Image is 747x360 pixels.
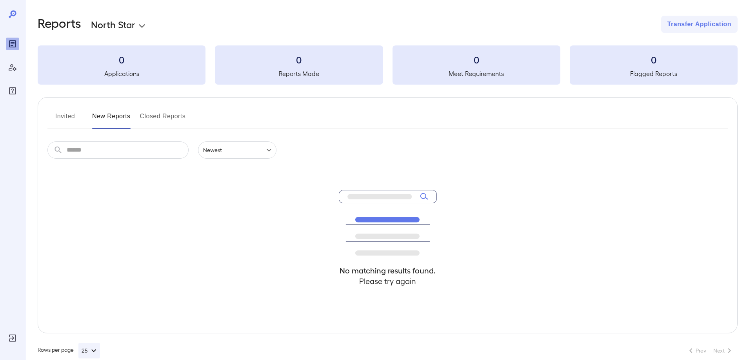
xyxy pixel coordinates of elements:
summary: 0Applications0Reports Made0Meet Requirements0Flagged Reports [38,45,738,85]
button: Transfer Application [661,16,738,33]
div: Rows per page [38,343,100,358]
h3: 0 [38,53,205,66]
button: Closed Reports [140,110,186,129]
h4: Please try again [339,276,437,286]
div: Manage Users [6,61,19,74]
div: Reports [6,38,19,50]
button: Invited [47,110,83,129]
button: 25 [78,343,100,358]
h5: Applications [38,69,205,78]
div: Newest [198,141,276,159]
button: New Reports [92,110,131,129]
h5: Flagged Reports [570,69,738,78]
h5: Reports Made [215,69,383,78]
h3: 0 [393,53,560,66]
div: Log Out [6,332,19,344]
div: FAQ [6,85,19,97]
p: North Star [91,18,135,31]
h5: Meet Requirements [393,69,560,78]
h3: 0 [215,53,383,66]
nav: pagination navigation [683,344,738,357]
h2: Reports [38,16,81,33]
h3: 0 [570,53,738,66]
h4: No matching results found. [339,265,437,276]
